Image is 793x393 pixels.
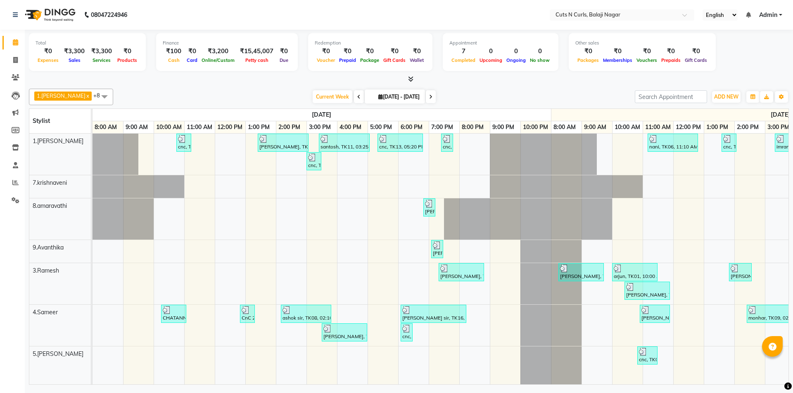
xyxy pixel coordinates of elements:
[399,121,425,133] a: 6:00 PM
[307,121,333,133] a: 3:00 PM
[315,40,426,47] div: Redemption
[163,47,185,56] div: ₹100
[765,121,791,133] a: 3:00 PM
[185,57,199,63] span: Card
[33,267,59,274] span: 3.Ramesh
[33,350,83,358] span: 5.[PERSON_NAME]
[659,57,683,63] span: Prepaids
[115,47,139,56] div: ₹0
[613,121,642,133] a: 10:00 AM
[313,90,352,103] span: Current Week
[730,264,751,280] div: [PERSON_NAME], TK08, 01:50 PM-02:35 PM, Hair pach services (₹1200)
[259,135,308,151] div: [PERSON_NAME], TK05, 01:25 PM-03:05 PM, men hair cut (₹300),Trimming (₹100)
[381,47,408,56] div: ₹0
[177,135,190,151] div: cnc, TK02, 10:45 AM-11:15 AM, Head massage [DEMOGRAPHIC_DATA] (₹250)
[185,121,214,133] a: 11:00 AM
[401,306,465,322] div: [PERSON_NAME] sir, TK16, 06:05 PM-08:15 PM, men hair cut (₹300),Trimming (₹100),Basic [PERSON_NAM...
[123,121,150,133] a: 9:00 AM
[376,94,422,100] span: [DATE] - [DATE]
[33,244,64,251] span: 9.Avanthika
[163,40,291,47] div: Finance
[439,264,483,280] div: [PERSON_NAME], TK18, 07:20 PM-08:50 PM, men hair cut (₹300)
[625,283,669,299] div: [PERSON_NAME], TK03, 10:25 AM-11:55 AM, men hair cut (₹300)
[337,121,363,133] a: 4:00 PM
[551,121,578,133] a: 8:00 AM
[320,135,369,151] div: santosh, TK11, 03:25 PM-05:05 PM, men hair cut (₹300),Trimming (₹100)
[368,121,394,133] a: 5:00 PM
[528,47,552,56] div: 0
[521,121,550,133] a: 10:00 PM
[241,306,254,322] div: CnC 2023, TK04, 12:50 PM-01:20 PM, Kids Haircut (₹300)
[635,90,707,103] input: Search Appointment
[33,202,67,209] span: 8.amaravathi
[601,57,634,63] span: Memberships
[582,121,608,133] a: 9:00 AM
[432,241,442,257] div: [PERSON_NAME], TK14, 07:05 PM-07:20 PM, Eye browes (₹50)
[769,109,792,121] a: September 30, 2025
[449,47,477,56] div: 7
[477,47,504,56] div: 0
[358,57,381,63] span: Package
[36,40,139,47] div: Total
[337,47,358,56] div: ₹0
[154,121,184,133] a: 10:00 AM
[722,135,736,151] div: cnc, TK07, 01:35 PM-02:05 PM, Kids Haircut (₹300)
[641,306,669,322] div: [PERSON_NAME], TK04, 10:55 AM-11:55 AM, Hydra-basic (₹3000)
[643,121,673,133] a: 11:00 AM
[378,135,422,151] div: cnc, TK13, 05:20 PM-06:50 PM, men hair cut (₹300)
[166,57,182,63] span: Cash
[33,137,83,145] span: 1.[PERSON_NAME]
[91,3,127,26] b: 08047224946
[381,57,408,63] span: Gift Cards
[613,264,657,280] div: arjun, TK01, 10:00 AM-11:30 AM, men hair cut (₹300)
[61,47,88,56] div: ₹3,300
[315,47,337,56] div: ₹0
[638,348,657,363] div: cnc, TK02, 10:50 AM-11:30 AM, HairWash+Mask+BlowDry Setting (₹600)
[408,57,426,63] span: Wallet
[477,57,504,63] span: Upcoming
[575,57,601,63] span: Packages
[37,92,85,99] span: 1.[PERSON_NAME]
[85,92,89,99] a: x
[282,306,330,322] div: ashok sir, TK08, 02:10 PM-03:50 PM, men hair cut (₹300),Trimming (₹100)
[66,57,83,63] span: Sales
[575,47,601,56] div: ₹0
[714,94,738,100] span: ADD NEW
[759,11,777,19] span: Admin
[408,47,426,56] div: ₹0
[634,57,659,63] span: Vouchers
[278,57,290,63] span: Due
[276,121,302,133] a: 2:00 PM
[185,47,199,56] div: ₹0
[634,47,659,56] div: ₹0
[115,57,139,63] span: Products
[735,121,761,133] a: 2:00 PM
[21,3,78,26] img: logo
[162,306,185,322] div: CHATANNYA, TK01, 10:15 AM-11:05 AM, men hair cut wash (₹400),Trimming (₹100),D tan celenup (₹900)
[674,121,703,133] a: 12:00 PM
[36,57,61,63] span: Expenses
[323,325,366,340] div: [PERSON_NAME], TK10, 03:30 PM-05:00 PM, men hair cut (₹300)
[337,57,358,63] span: Prepaid
[307,153,321,169] div: cnc, TK06, 03:00 PM-03:30 PM, Trimming (₹100),boy hair cut (₹200)
[683,57,709,63] span: Gift Cards
[648,135,697,151] div: nani, TK06, 11:10 AM-12:50 PM, men hair cut (₹300),Trimming (₹100)
[712,91,741,103] button: ADD NEW
[33,179,67,186] span: 7.krishnaveni
[528,57,552,63] span: No show
[424,200,434,215] div: [PERSON_NAME], TK14, 06:50 PM-07:05 PM, Eye browes (₹50)
[88,47,115,56] div: ₹3,300
[310,109,333,121] a: September 29, 2025
[704,121,730,133] a: 1:00 PM
[246,121,272,133] a: 1:00 PM
[199,47,237,56] div: ₹3,200
[659,47,683,56] div: ₹0
[601,47,634,56] div: ₹0
[90,57,113,63] span: Services
[33,117,50,125] span: Stylist
[559,264,603,280] div: [PERSON_NAME], TK4699890, 08:15 AM-09:45 AM, men hair cut (₹300)
[449,40,552,47] div: Appointment
[315,57,337,63] span: Voucher
[277,47,291,56] div: ₹0
[504,47,528,56] div: 0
